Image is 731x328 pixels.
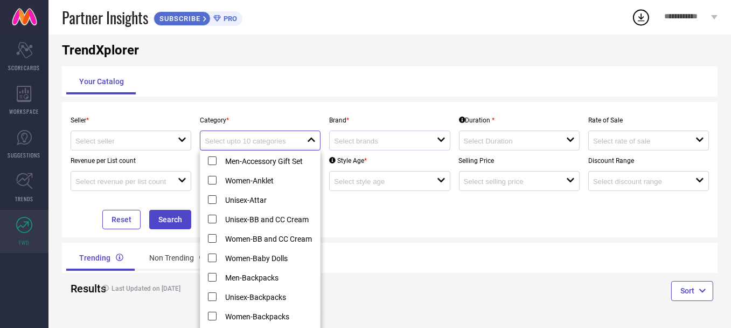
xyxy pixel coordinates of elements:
[205,137,297,145] input: Select upto 10 categories
[66,69,137,94] div: Your Catalog
[8,151,41,159] span: SUGGESTIONS
[464,137,556,145] input: Select Duration
[10,107,39,115] span: WORKSPACE
[71,117,191,124] p: Seller
[200,151,330,170] li: Men-Accessory Gift Set
[15,195,33,203] span: TRENDS
[221,15,237,23] span: PRO
[200,287,330,306] li: Unisex-Backpacks
[75,137,168,145] input: Select seller
[102,210,141,229] button: Reset
[19,238,30,247] span: FWD
[593,137,685,145] input: Select rate of sale
[200,170,330,190] li: Women-Anklet
[329,117,450,124] p: Brand
[588,117,709,124] p: Rate of Sale
[200,268,330,287] li: Men-Backpacks
[671,281,713,300] button: Sort
[200,190,330,209] li: Unisex-Attar
[464,177,556,186] input: Select selling price
[75,177,168,186] input: Select revenue per list count
[200,229,330,248] li: Women-BB and CC Cream
[588,157,709,165] p: Discount Range
[200,248,330,268] li: Women-Baby Dolls
[136,245,220,271] div: Non Trending
[154,9,242,26] a: SUBSCRIBEPRO
[71,282,88,295] h2: Results
[334,137,426,145] input: Select brands
[329,157,367,165] div: Style Age
[97,285,354,292] h4: Last Updated on [DATE]
[334,177,426,186] input: Select style age
[459,157,580,165] p: Selling Price
[62,6,148,29] span: Partner Insights
[593,177,685,186] input: Select discount range
[200,306,330,326] li: Women-Backpacks
[62,43,718,58] h1: TrendXplorer
[459,117,495,124] div: Duration
[154,15,203,23] span: SUBSCRIBE
[200,209,330,229] li: Unisex-BB and CC Cream
[71,157,191,165] p: Revenue per List count
[200,117,321,124] p: Category
[149,210,191,229] button: Search
[631,8,651,27] div: Open download list
[66,245,136,271] div: Trending
[9,64,40,72] span: SCORECARDS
